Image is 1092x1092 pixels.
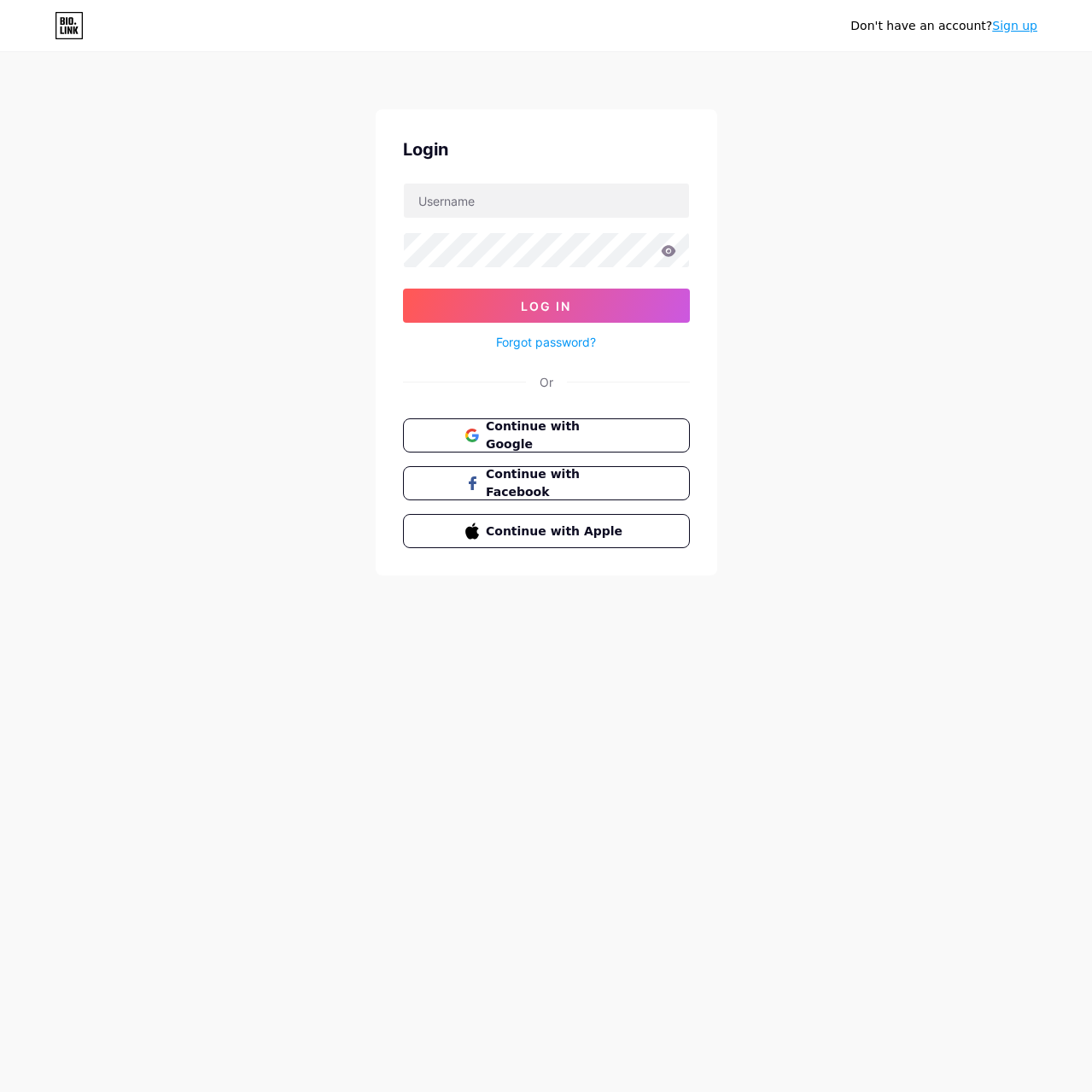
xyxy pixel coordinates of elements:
span: Continue with Apple [486,523,627,540]
span: Continue with Google [486,418,627,453]
a: Forgot password? [496,333,596,351]
button: Continue with Apple [403,514,690,548]
button: Continue with Facebook [403,466,690,500]
span: Continue with Facebook [486,465,627,501]
button: Continue with Google [403,418,690,453]
div: Don't have an account? [850,17,1037,35]
button: Log In [403,289,690,323]
div: Or [540,373,553,391]
a: Sign up [992,19,1037,32]
div: Login [403,137,690,162]
input: Username [404,184,689,218]
span: Log In [521,299,571,313]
